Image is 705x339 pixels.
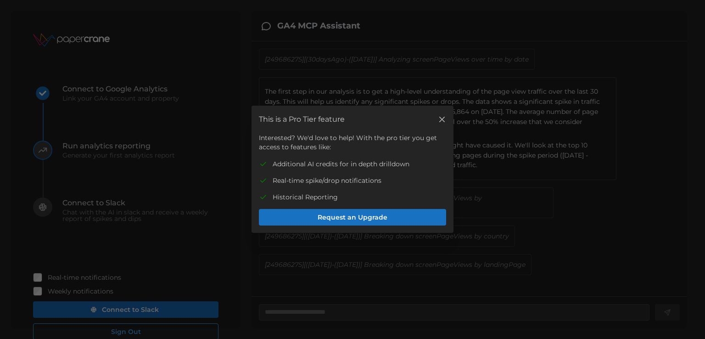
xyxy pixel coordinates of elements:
[259,209,446,226] button: Request an Upgrade
[318,210,387,226] span: Request an Upgrade
[273,192,338,202] p: Historical Reporting
[273,159,409,169] p: Additional AI credits for in depth drilldown
[259,116,345,123] h2: This is a Pro Tier feature
[273,176,381,185] p: Real-time spike/drop notifications
[259,133,446,152] p: Interested? We'd love to help! With the pro tier you get access to features like:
